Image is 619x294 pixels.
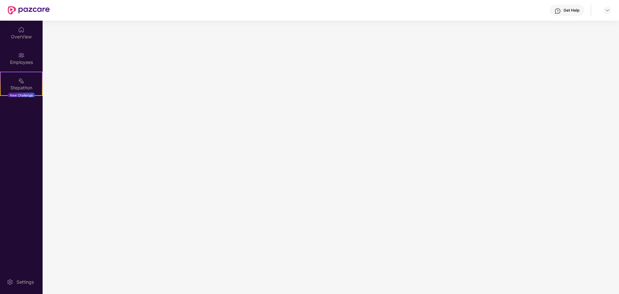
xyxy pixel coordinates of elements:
img: svg+xml;base64,PHN2ZyBpZD0iU2V0dGluZy0yMHgyMCIgeG1sbnM9Imh0dHA6Ly93d3cudzMub3JnLzIwMDAvc3ZnIiB3aW... [7,279,13,285]
img: New Pazcare Logo [8,6,50,15]
img: svg+xml;base64,PHN2ZyBpZD0iSG9tZSIgeG1sbnM9Imh0dHA6Ly93d3cudzMub3JnLzIwMDAvc3ZnIiB3aWR0aD0iMjAiIG... [18,26,25,33]
img: svg+xml;base64,PHN2ZyBpZD0iSGVscC0zMngzMiIgeG1sbnM9Imh0dHA6Ly93d3cudzMub3JnLzIwMDAvc3ZnIiB3aWR0aD... [554,8,561,14]
div: Settings [15,279,36,285]
img: svg+xml;base64,PHN2ZyBpZD0iRW1wbG95ZWVzIiB4bWxucz0iaHR0cDovL3d3dy53My5vcmcvMjAwMC9zdmciIHdpZHRoPS... [18,52,25,58]
img: svg+xml;base64,PHN2ZyB4bWxucz0iaHR0cDovL3d3dy53My5vcmcvMjAwMC9zdmciIHdpZHRoPSIyMSIgaGVpZ2h0PSIyMC... [18,77,25,84]
div: Get Help [563,8,579,13]
img: svg+xml;base64,PHN2ZyBpZD0iRHJvcGRvd24tMzJ4MzIiIHhtbG5zPSJodHRwOi8vd3d3LnczLm9yZy8yMDAwL3N2ZyIgd2... [605,8,610,13]
div: New Challenge [8,93,35,98]
div: Stepathon [1,85,42,91]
